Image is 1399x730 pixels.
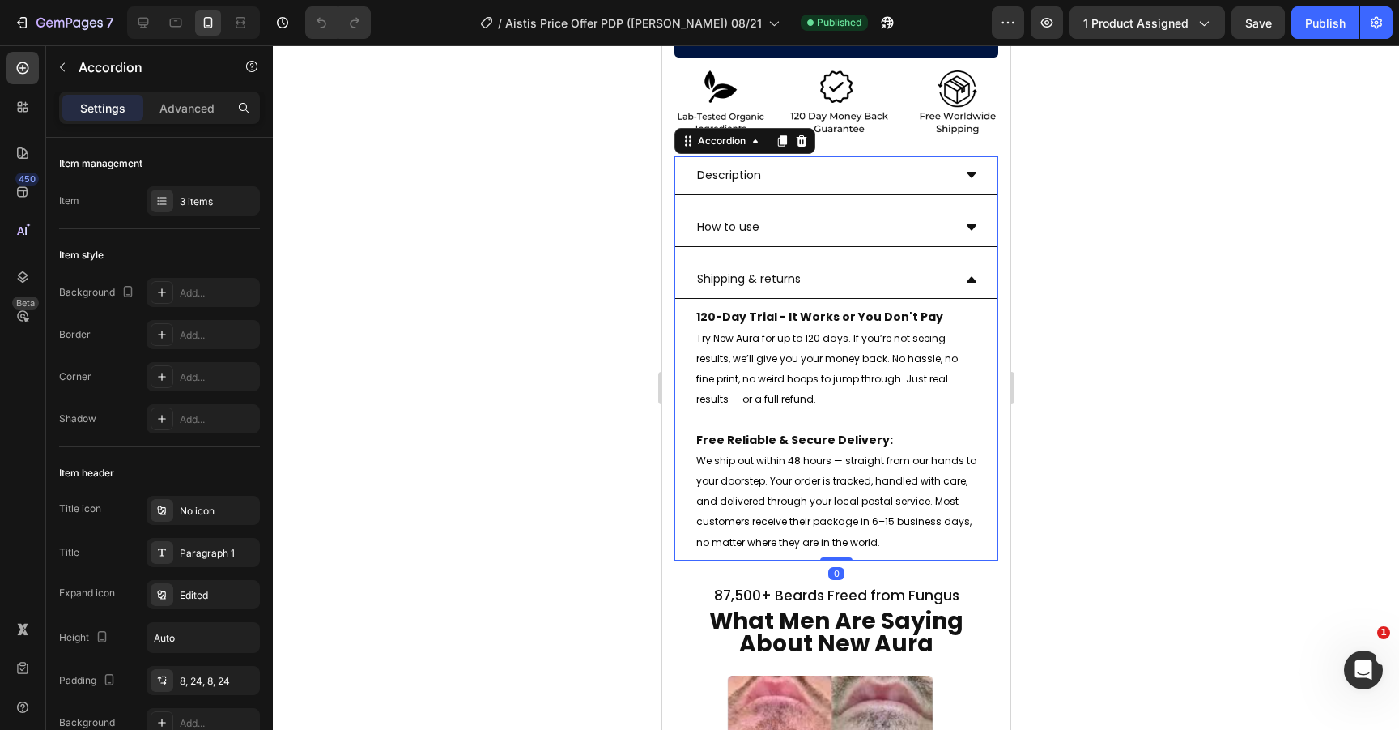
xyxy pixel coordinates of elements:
[59,545,79,560] div: Title
[1291,6,1359,39] button: Publish
[59,282,138,304] div: Background
[80,100,125,117] p: Settings
[817,15,861,30] span: Published
[1245,16,1272,30] span: Save
[106,13,113,32] p: 7
[305,6,371,39] div: Undo/Redo
[180,194,256,209] div: 3 items
[1083,15,1189,32] span: 1 product assigned
[59,194,79,208] div: Item
[662,45,1010,730] iframe: Design area
[59,248,104,263] div: Item style
[180,370,256,385] div: Add...
[59,586,115,600] div: Expand icon
[59,670,119,692] div: Padding
[180,504,256,519] div: No icon
[180,286,256,301] div: Add...
[59,412,96,426] div: Shadow
[59,156,142,171] div: Item management
[1231,6,1285,39] button: Save
[498,15,502,32] span: /
[180,588,256,603] div: Edited
[59,466,114,480] div: Item header
[79,58,216,77] p: Accordion
[1377,626,1390,639] span: 1
[59,627,112,649] div: Height
[6,6,121,39] button: 7
[59,502,101,516] div: Title icon
[180,328,256,343] div: Add...
[1344,651,1383,689] iframe: Intercom live chat
[15,173,39,186] div: 450
[59,369,91,384] div: Corner
[159,100,215,117] p: Advanced
[180,546,256,561] div: Paragraph 1
[1305,15,1346,32] div: Publish
[180,412,256,427] div: Add...
[59,715,115,730] div: Background
[505,15,762,32] span: Aistis Price Offer PDP ([PERSON_NAME]) 08/21
[59,327,91,342] div: Border
[12,297,39,310] div: Beta
[180,674,256,689] div: 8, 24, 8, 24
[147,623,259,652] input: Auto
[1069,6,1225,39] button: 1 product assigned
